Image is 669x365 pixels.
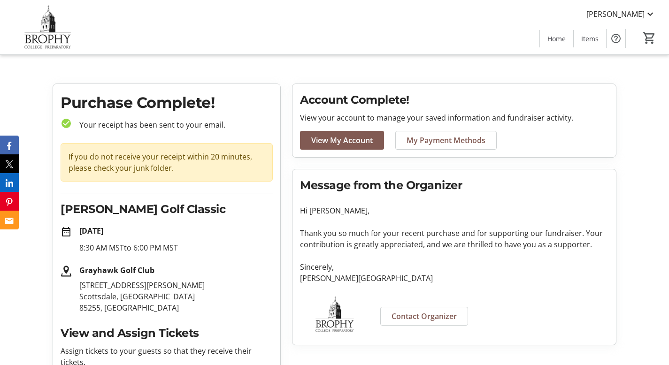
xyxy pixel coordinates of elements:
span: [PERSON_NAME] [586,8,645,20]
button: Help [607,29,625,48]
h2: View and Assign Tickets [61,325,273,342]
a: Contact Organizer [380,307,468,326]
a: Items [574,30,606,47]
a: View My Account [300,131,384,150]
span: Contact Organizer [392,311,457,322]
span: View My Account [311,135,373,146]
p: View your account to manage your saved information and fundraiser activity. [300,112,608,123]
div: If you do not receive your receipt within 20 minutes, please check your junk folder. [61,143,273,182]
p: Thank you so much for your recent purchase and for supporting our fundraiser. Your contribution i... [300,228,608,250]
p: Sincerely, [300,261,608,273]
strong: Grayhawk Golf Club [79,265,154,275]
h2: Message from the Organizer [300,177,608,194]
mat-icon: date_range [61,226,72,237]
span: Items [581,34,599,44]
h2: Account Complete! [300,91,608,108]
mat-icon: check_circle [61,118,72,129]
p: Your receipt has been sent to your email. [72,119,273,130]
p: [STREET_ADDRESS][PERSON_NAME] Scottsdale, [GEOGRAPHIC_DATA] 85255, [GEOGRAPHIC_DATA] [79,280,273,313]
img: Brophy College Preparatory logo [300,295,369,334]
button: [PERSON_NAME] [579,7,663,22]
a: Home [540,30,573,47]
h1: Purchase Complete! [61,91,273,114]
p: [PERSON_NAME][GEOGRAPHIC_DATA] [300,273,608,284]
strong: [DATE] [79,226,103,236]
img: Brophy College Preparatory 's Logo [6,4,89,51]
button: Cart [641,30,658,46]
h2: [PERSON_NAME] Golf Classic [61,201,273,218]
a: My Payment Methods [395,131,497,150]
p: 8:30 AM MST to 6:00 PM MST [79,242,273,253]
span: My Payment Methods [407,135,485,146]
span: Home [547,34,566,44]
p: Hi [PERSON_NAME], [300,205,608,216]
